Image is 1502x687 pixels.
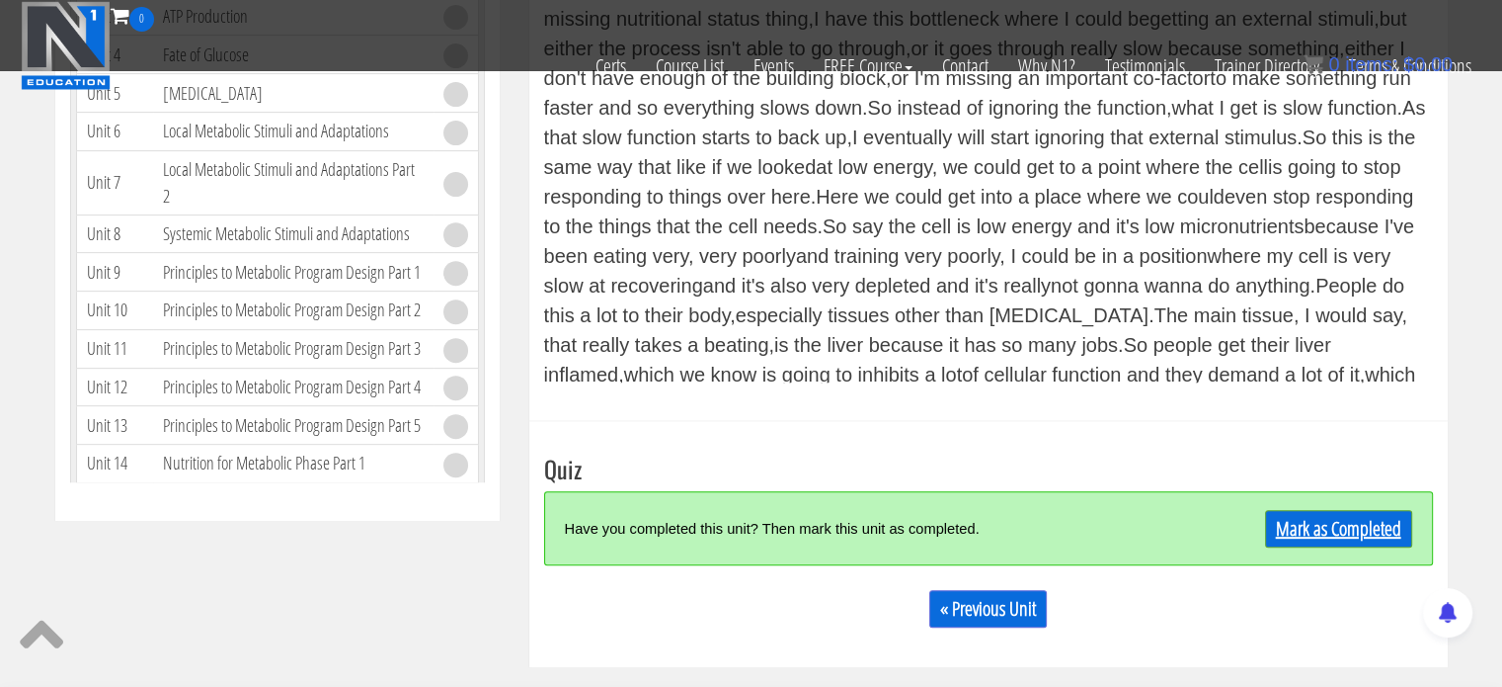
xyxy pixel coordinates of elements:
a: Contact [927,32,1003,101]
a: FREE Course [809,32,927,101]
a: « Previous Unit [929,590,1047,628]
td: Unit 12 [76,368,153,406]
td: Unit 14 [76,445,153,483]
a: Terms & Conditions [1334,32,1486,101]
span: 0 [129,7,154,32]
td: Nutrition for Metabolic Phase Part 1 [153,445,434,483]
span: $ [1403,53,1414,75]
a: Course List [641,32,739,101]
a: Trainer Directory [1200,32,1334,101]
td: Systemic Metabolic Stimuli and Adaptations [153,215,434,253]
td: Unit 7 [76,150,153,215]
td: Unit 10 [76,292,153,330]
span: items: [1345,53,1397,75]
span: 0 [1328,53,1339,75]
td: Principles to Metabolic Program Design Part 5 [153,406,434,445]
a: Events [739,32,809,101]
td: Unit 8 [76,215,153,253]
a: 0 [111,2,154,29]
a: 0 items: $0.00 [1304,53,1453,75]
bdi: 0.00 [1403,53,1453,75]
td: Principles to Metabolic Program Design Part 3 [153,329,434,368]
img: n1-education [21,1,111,90]
td: Principles to Metabolic Program Design Part 1 [153,253,434,292]
td: Unit 11 [76,329,153,368]
td: Unit 13 [76,406,153,445]
td: Local Metabolic Stimuli and Adaptations [153,112,434,150]
td: Principles to Metabolic Program Design Part 2 [153,292,434,330]
img: icon11.png [1304,54,1323,74]
a: Why N1? [1003,32,1090,101]
div: Have you completed this unit? Then mark this unit as completed. [565,507,1190,550]
td: Unit 6 [76,112,153,150]
td: Principles to Metabolic Program Design Part 4 [153,368,434,406]
a: Testimonials [1090,32,1200,101]
a: Certs [581,32,641,101]
td: Unit 9 [76,253,153,292]
h3: Quiz [544,456,1433,481]
td: Local Metabolic Stimuli and Adaptations Part 2 [153,150,434,215]
a: Mark as Completed [1265,510,1412,548]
